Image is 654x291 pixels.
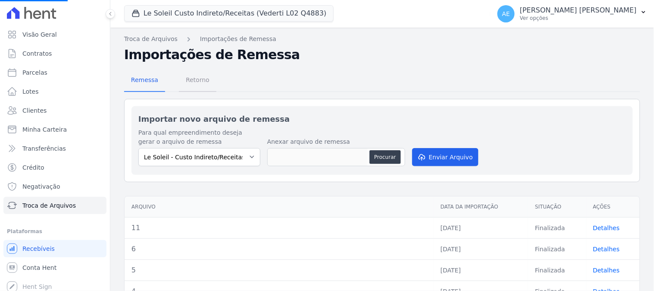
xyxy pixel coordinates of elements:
[125,196,434,218] th: Arquivo
[3,26,106,43] a: Visão Geral
[22,182,60,191] span: Negativação
[434,196,528,218] th: Data da Importação
[138,113,626,125] h2: Importar novo arquivo de remessa
[528,196,586,218] th: Situação
[520,6,637,15] p: [PERSON_NAME] [PERSON_NAME]
[528,217,586,238] td: Finalizada
[3,259,106,276] a: Conta Hent
[502,11,510,17] span: AE
[3,121,106,138] a: Minha Carteira
[434,259,528,281] td: [DATE]
[179,70,216,92] a: Retorno
[412,148,479,166] button: Enviar Arquivo
[3,102,106,119] a: Clientes
[3,83,106,100] a: Lotes
[267,137,405,146] label: Anexar arquivo de remessa
[22,201,76,210] span: Troca de Arquivos
[131,223,427,233] div: 11
[124,70,165,92] a: Remessa
[491,2,654,26] button: AE [PERSON_NAME] [PERSON_NAME] Ver opções
[22,125,67,134] span: Minha Carteira
[3,159,106,176] a: Crédito
[22,163,44,172] span: Crédito
[22,106,47,115] span: Clientes
[181,71,215,89] span: Retorno
[3,197,106,214] a: Troca de Arquivos
[22,263,56,272] span: Conta Hent
[7,226,103,237] div: Plataformas
[138,128,260,146] label: Para qual empreendimento deseja gerar o arquivo de remessa
[124,5,334,22] button: Le Soleil Custo Indireto/Receitas (Vederti L02 Q4883)
[124,35,640,44] nav: Breadcrumb
[434,217,528,238] td: [DATE]
[124,35,178,44] a: Troca de Arquivos
[131,265,427,275] div: 5
[22,49,52,58] span: Contratos
[369,150,401,164] button: Procurar
[200,35,276,44] a: Importações de Remessa
[131,244,427,254] div: 6
[124,47,640,63] h2: Importações de Remessa
[22,244,55,253] span: Recebíveis
[3,178,106,195] a: Negativação
[3,140,106,157] a: Transferências
[520,15,637,22] p: Ver opções
[434,238,528,259] td: [DATE]
[22,30,57,39] span: Visão Geral
[593,267,620,274] a: Detalhes
[528,238,586,259] td: Finalizada
[528,259,586,281] td: Finalizada
[3,240,106,257] a: Recebíveis
[3,45,106,62] a: Contratos
[3,64,106,81] a: Parcelas
[593,246,620,253] a: Detalhes
[22,87,39,96] span: Lotes
[126,71,163,89] span: Remessa
[586,196,640,218] th: Ações
[22,68,47,77] span: Parcelas
[22,144,66,153] span: Transferências
[593,225,620,231] a: Detalhes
